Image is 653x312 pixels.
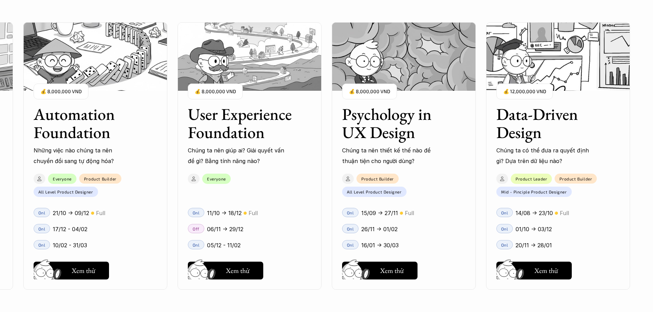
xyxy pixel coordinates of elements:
button: Xem thử [34,262,109,279]
p: 💰 8,000,000 VND [349,87,390,96]
h3: Psychology in UX Design [342,105,448,141]
p: 🟡 [91,211,94,216]
a: Xem thử [342,259,418,279]
p: Off [193,226,199,231]
p: 17/12 - 04/02 [53,224,87,234]
p: 16/01 -> 30/03 [361,240,399,250]
p: Onl [193,242,200,247]
p: Everyone [53,176,72,181]
p: Những việc nào chúng ta nên chuyển đổi sang tự động hóa? [34,145,133,166]
button: Xem thử [342,262,418,279]
p: 21/10 -> 09/12 [53,208,89,218]
p: Chúng ta có thể đưa ra quyết định gì? Dựa trên dữ liệu nào? [496,145,596,166]
p: 20/11 -> 28/01 [516,240,552,250]
p: All Level Product Designer [38,189,93,194]
p: Onl [501,242,508,247]
p: Onl [347,210,354,215]
p: Product Builder [84,176,117,181]
p: Onl [501,210,508,215]
p: All Level Product Designer [347,189,402,194]
p: Onl [501,226,508,231]
p: Product Builder [361,176,394,181]
a: Xem thử [496,259,572,279]
p: 10/02 - 31/03 [53,240,87,250]
p: 05/12 - 11/02 [207,240,241,250]
a: Xem thử [188,259,263,279]
p: 01/10 -> 03/12 [516,224,552,234]
p: 26/11 -> 01/02 [361,224,398,234]
button: Xem thử [496,262,572,279]
p: 🟡 [555,211,558,216]
h5: Xem thử [72,266,95,275]
p: Product Builder [559,176,592,181]
h5: Xem thử [534,266,558,275]
h3: User Experience Foundation [188,105,294,141]
p: 11/10 -> 18/12 [207,208,242,218]
p: 💰 8,000,000 VND [195,87,236,96]
h5: Xem thử [226,266,250,275]
p: Onl [347,226,354,231]
p: Mid - Pinciple Product Designer [501,189,567,194]
h3: Data-Driven Design [496,105,603,141]
p: 🟡 [400,211,403,216]
p: 06/11 -> 29/12 [207,224,243,234]
p: Chúng ta nên thiết kế thế nào để thuận tiện cho người dùng? [342,145,442,166]
p: Full [560,208,569,218]
h5: Xem thử [380,266,404,275]
button: Xem thử [188,262,263,279]
p: Chúng ta nên giúp ai? Giải quyết vấn đề gì? Bằng tính năng nào? [188,145,287,166]
p: Onl [347,242,354,247]
p: Full [96,208,105,218]
p: 14/08 -> 23/10 [516,208,553,218]
h3: Automation Foundation [34,105,140,141]
p: 💰 12,000,000 VND [503,87,546,96]
p: 🟡 [243,211,247,216]
p: Full [249,208,258,218]
p: Onl [193,210,200,215]
p: Product Leader [516,176,547,181]
p: Everyone [207,176,226,181]
a: Xem thử [34,259,109,279]
p: Full [405,208,414,218]
p: 15/09 -> 27/11 [361,208,398,218]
